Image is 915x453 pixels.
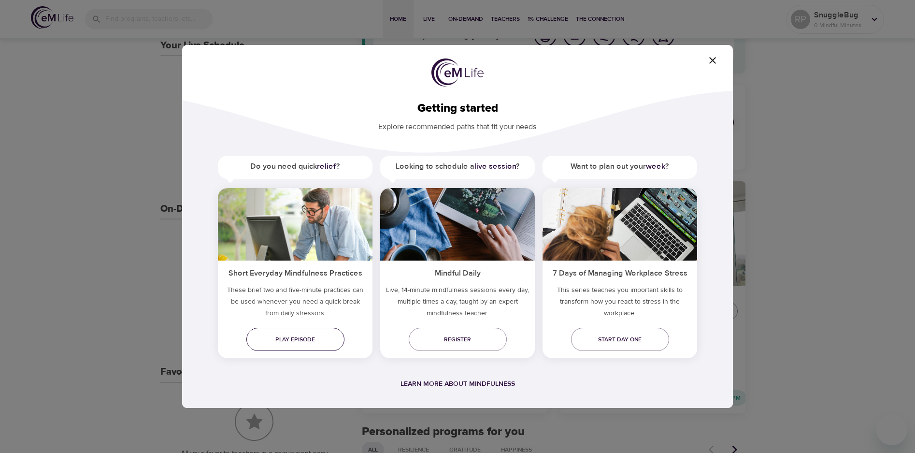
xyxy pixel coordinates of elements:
[543,284,697,323] p: This series teaches you important skills to transform how you react to stress in the workplace.
[198,102,717,116] h2: Getting started
[474,161,516,171] a: live session
[579,335,661,345] span: Start day one
[218,261,372,284] h5: Short Everyday Mindfulness Practices
[380,188,535,261] img: ims
[246,328,344,351] a: Play episode
[543,261,697,284] h5: 7 Days of Managing Workplace Stress
[571,328,669,351] a: Start day one
[317,161,336,171] a: relief
[218,188,372,261] img: ims
[400,380,515,388] a: Learn more about mindfulness
[218,284,372,323] h5: These brief two and five-minute practices can be used whenever you need a quick break from daily ...
[254,335,337,345] span: Play episode
[543,156,697,177] h5: Want to plan out your ?
[409,328,507,351] a: Register
[431,58,484,87] img: logo
[646,161,665,171] a: week
[380,156,535,177] h5: Looking to schedule a ?
[380,261,535,284] h5: Mindful Daily
[198,116,717,132] p: Explore recommended paths that fit your needs
[380,284,535,323] p: Live, 14-minute mindfulness sessions every day, multiple times a day, taught by an expert mindful...
[218,156,372,177] h5: Do you need quick ?
[543,188,697,261] img: ims
[416,335,499,345] span: Register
